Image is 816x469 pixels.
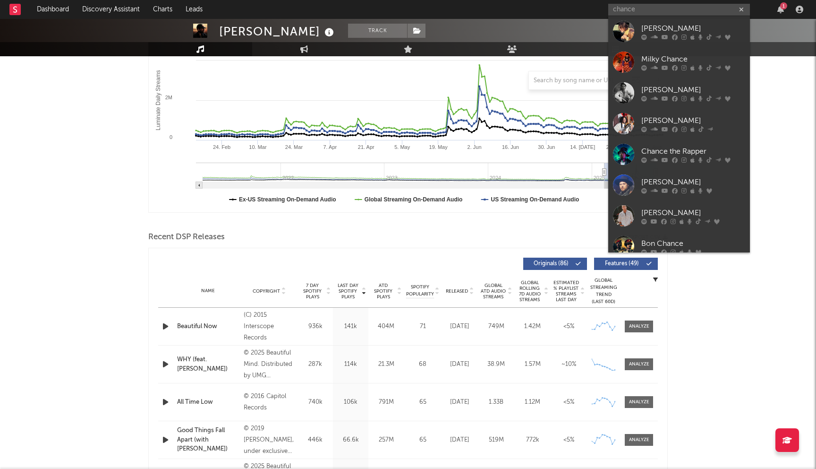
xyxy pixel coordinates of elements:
[335,435,366,445] div: 66.6k
[244,347,295,382] div: © 2025 Beautiful Mind. Distributed by UMG Recordings, Inc.
[641,238,745,249] div: Bon Chance
[529,261,573,267] span: Originals ( 86 )
[446,288,468,294] span: Released
[323,144,337,150] text: 7. Apr
[608,4,750,16] input: Search for artists
[491,196,579,203] text: US Streaming On-Demand Audio
[641,53,745,65] div: Milky Chance
[553,360,585,369] div: ~ 10 %
[600,261,644,267] span: Features ( 49 )
[553,280,579,303] span: Estimated % Playlist Streams Last Day
[444,398,476,407] div: [DATE]
[529,77,629,85] input: Search by song name or URL
[608,139,750,170] a: Chance the Rapper
[641,23,745,34] div: [PERSON_NAME]
[480,322,512,331] div: 749M
[480,435,512,445] div: 519M
[335,398,366,407] div: 106k
[165,95,172,100] text: 2M
[608,47,750,78] a: Milky Chance
[480,360,512,369] div: 38.9M
[177,426,239,454] a: Good Things Fall Apart (with [PERSON_NAME])
[606,144,631,150] text: 28. [DATE]
[371,360,401,369] div: 21.3M
[608,200,750,231] a: [PERSON_NAME]
[406,360,439,369] div: 68
[480,283,506,300] span: Global ATD Audio Streams
[641,207,745,218] div: [PERSON_NAME]
[594,258,658,270] button: Features(49)
[517,398,548,407] div: 1.12M
[553,435,585,445] div: <5%
[249,144,267,150] text: 10. Mar
[170,134,172,140] text: 0
[213,144,230,150] text: 24. Feb
[219,24,336,39] div: [PERSON_NAME]
[523,258,587,270] button: Originals(86)
[780,2,787,9] div: 1
[300,360,331,369] div: 287k
[177,355,239,373] a: WHY (feat. [PERSON_NAME])
[335,322,366,331] div: 141k
[467,144,482,150] text: 2. Jun
[148,232,225,243] span: Recent DSP Releases
[517,322,548,331] div: 1.42M
[641,146,745,157] div: Chance the Rapper
[406,435,439,445] div: 65
[538,144,555,150] text: 30. Jun
[570,144,595,150] text: 14. [DATE]
[300,435,331,445] div: 446k
[517,360,548,369] div: 1.57M
[300,283,325,300] span: 7 Day Spotify Plays
[253,288,280,294] span: Copyright
[244,423,295,457] div: © 2019 [PERSON_NAME], under exclusive license to UMG Recordings, Inc.
[608,170,750,200] a: [PERSON_NAME]
[365,196,463,203] text: Global Streaming On-Demand Audio
[517,280,543,303] span: Global Rolling 7D Audio Streams
[177,287,239,295] div: Name
[300,322,331,331] div: 936k
[641,84,745,96] div: [PERSON_NAME]
[358,144,374,150] text: 21. Apr
[608,78,750,108] a: [PERSON_NAME]
[444,322,476,331] div: [DATE]
[371,322,401,331] div: 404M
[244,391,295,414] div: © 2016 Capitol Records
[608,231,750,262] a: Bon Chance
[641,176,745,188] div: [PERSON_NAME]
[502,144,519,150] text: 16. Jun
[371,398,401,407] div: 791M
[444,435,476,445] div: [DATE]
[371,435,401,445] div: 257M
[608,108,750,139] a: [PERSON_NAME]
[517,435,548,445] div: 772k
[300,398,331,407] div: 740k
[335,360,366,369] div: 114k
[177,322,239,331] a: Beautiful Now
[239,196,336,203] text: Ex-US Streaming On-Demand Audio
[348,24,407,38] button: Track
[177,398,239,407] a: All Time Low
[444,360,476,369] div: [DATE]
[149,23,667,212] svg: Luminate Daily Consumption
[480,398,512,407] div: 1.33B
[155,70,161,130] text: Luminate Daily Streams
[589,277,618,305] div: Global Streaming Trend (Last 60D)
[244,310,295,344] div: (C) 2015 Interscope Records
[394,144,410,150] text: 5. May
[641,115,745,126] div: [PERSON_NAME]
[371,283,396,300] span: ATD Spotify Plays
[406,398,439,407] div: 65
[553,322,585,331] div: <5%
[553,398,585,407] div: <5%
[285,144,303,150] text: 24. Mar
[335,283,360,300] span: Last Day Spotify Plays
[608,16,750,47] a: [PERSON_NAME]
[429,144,448,150] text: 19. May
[777,6,784,13] button: 1
[406,284,434,298] span: Spotify Popularity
